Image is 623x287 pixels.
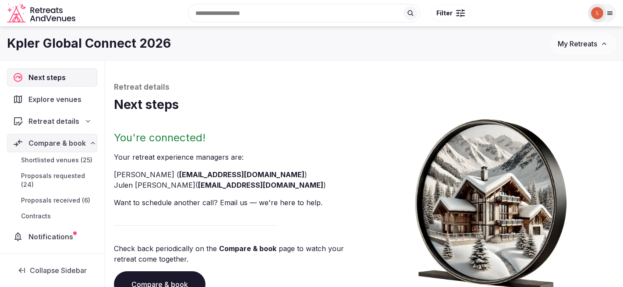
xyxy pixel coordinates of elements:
[21,212,51,220] span: Contracts
[30,266,87,275] span: Collapse Sidebar
[7,3,77,23] a: Visit the homepage
[114,96,614,113] h1: Next steps
[7,90,97,108] a: Explore venues
[7,194,97,206] a: Proposals received (6)
[7,68,97,87] a: Next steps
[114,197,361,208] p: Want to schedule another call? Email us — we're here to help.
[114,180,361,190] li: Julen [PERSON_NAME] ( )
[549,33,616,55] button: My Retreats
[7,227,97,246] a: Notifications
[28,231,77,242] span: Notifications
[591,7,603,19] img: sduscha
[219,244,276,253] a: Compare & book
[114,131,361,145] h2: You're connected!
[21,156,92,164] span: Shortlisted venues (25)
[179,170,304,179] a: [EMAIL_ADDRESS][DOMAIN_NAME]
[21,171,94,189] span: Proposals requested (24)
[28,94,85,105] span: Explore venues
[7,210,97,222] a: Contracts
[7,35,171,52] h1: Kpler Global Connect 2026
[7,154,97,166] a: Shortlisted venues (25)
[114,169,361,180] li: [PERSON_NAME] ( )
[431,5,471,21] button: Filter
[114,82,614,93] p: Retreat details
[436,9,453,17] span: Filter
[114,243,361,264] p: Check back periodically on the page to watch your retreat come together.
[28,72,69,83] span: Next steps
[28,138,86,148] span: Compare & book
[7,261,97,280] button: Collapse Sidebar
[7,3,77,23] svg: Retreats and Venues company logo
[558,39,597,48] span: My Retreats
[198,181,323,189] a: [EMAIL_ADDRESS][DOMAIN_NAME]
[28,116,79,126] span: Retreat details
[21,196,90,205] span: Proposals received (6)
[7,170,97,191] a: Proposals requested (24)
[114,152,361,162] p: Your retreat experience manager s are :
